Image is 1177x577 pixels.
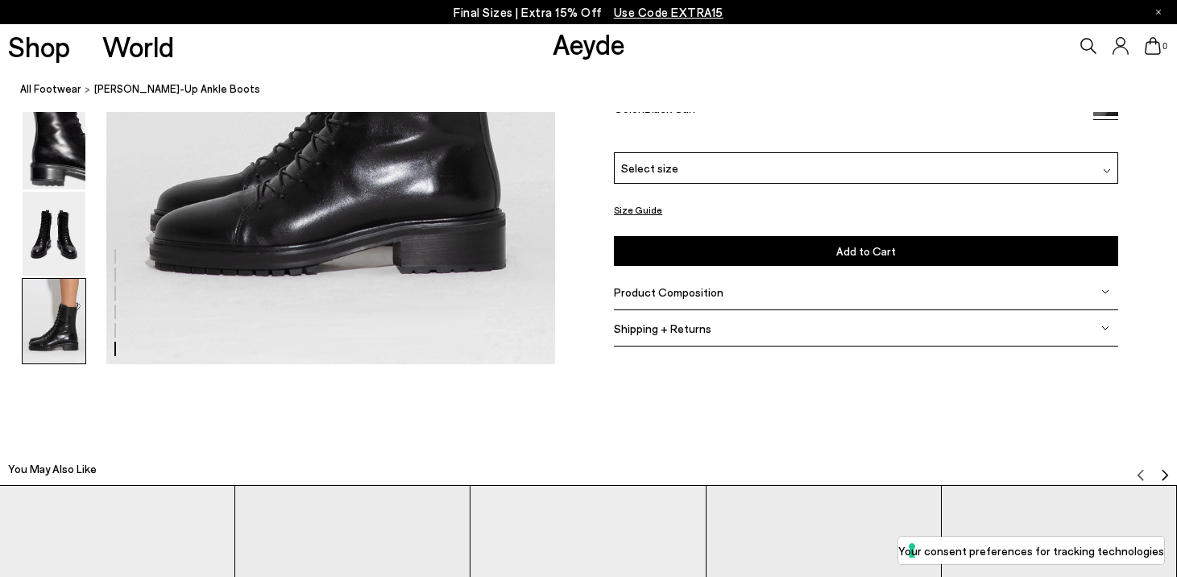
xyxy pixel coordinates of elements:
[23,105,85,189] img: Isa Lace-Up Ankle Boots - Image 4
[1158,457,1171,481] button: Next slide
[614,5,723,19] span: Navigate to /collections/ss25-final-sizes
[1134,457,1147,481] button: Previous slide
[614,285,723,299] span: Product Composition
[614,322,711,335] span: Shipping + Returns
[1158,468,1171,481] img: svg%3E
[8,461,97,477] h2: You May Also Like
[20,68,1177,112] nav: breadcrumb
[20,81,81,98] a: All Footwear
[23,279,85,363] img: Isa Lace-Up Ankle Boots - Image 6
[1161,42,1169,51] span: 0
[898,537,1164,564] button: Your consent preferences for tracking technologies
[1101,325,1109,333] img: svg%3E
[621,160,678,176] span: Select size
[1103,168,1111,176] img: svg%3E
[1101,288,1109,297] img: svg%3E
[1134,468,1147,481] img: svg%3E
[94,81,260,98] span: [PERSON_NAME]-Up Ankle Boots
[898,542,1164,559] label: Your consent preferences for tracking technologies
[102,32,174,60] a: World
[1145,37,1161,55] a: 0
[553,27,625,60] a: Aeyde
[8,32,70,60] a: Shop
[454,2,723,23] p: Final Sizes | Extra 15% Off
[614,237,1118,267] button: Add to Cart
[614,201,662,221] button: Size Guide
[23,192,85,276] img: Isa Lace-Up Ankle Boots - Image 5
[836,245,896,259] span: Add to Cart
